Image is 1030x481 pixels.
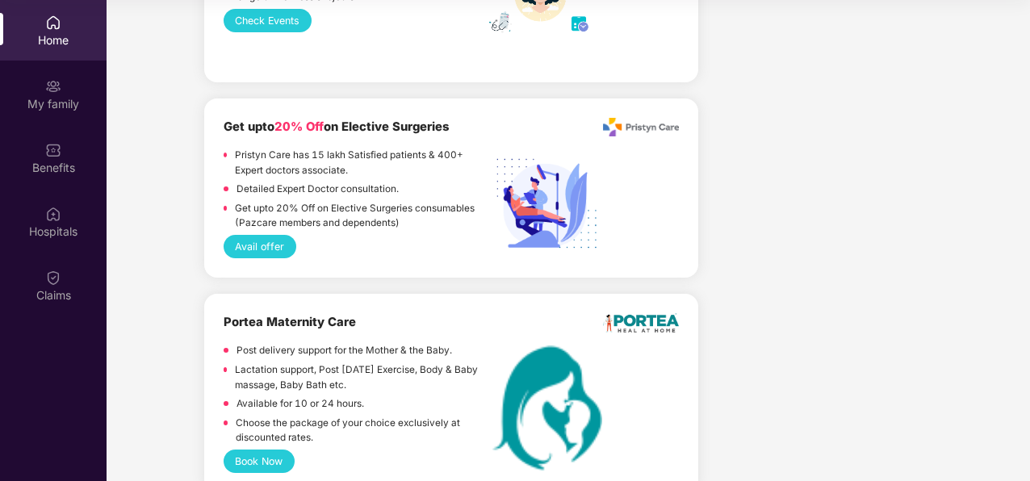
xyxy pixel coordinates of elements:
[236,416,489,445] p: Choose the package of your choice exclusively at discounted rates.
[224,9,312,32] button: Check Events
[235,148,489,178] p: Pristyn Care has 15 lakh Satisfied patients & 400+ Expert doctors associate.
[603,118,679,136] img: Pristyn_Care_Logo%20(1).png
[224,235,296,258] button: Avail offer
[237,343,452,358] p: Post delivery support for the Mother & the Baby.
[237,182,399,197] p: Detailed Expert Doctor consultation.
[45,78,61,94] img: svg+xml;base64,PHN2ZyB3aWR0aD0iMjAiIGhlaWdodD0iMjAiIHZpZXdCb3g9IjAgMCAyMCAyMCIgZmlsbD0ibm9uZSIgeG...
[45,270,61,286] img: svg+xml;base64,PHN2ZyBpZD0iQ2xhaW0iIHhtbG5zPSJodHRwOi8vd3d3LnczLm9yZy8yMDAwL3N2ZyIgd2lkdGg9IjIwIi...
[603,313,679,333] img: logo.png
[489,150,602,263] img: Elective%20Surgery.png
[45,15,61,31] img: svg+xml;base64,PHN2ZyBpZD0iSG9tZSIgeG1sbnM9Imh0dHA6Ly93d3cudzMub3JnLzIwMDAvc3ZnIiB3aWR0aD0iMjAiIG...
[235,362,489,392] p: Lactation support, Post [DATE] Exercise, Body & Baby massage, Baby Bath etc.
[224,315,356,329] b: Portea Maternity Care
[45,206,61,222] img: svg+xml;base64,PHN2ZyBpZD0iSG9zcGl0YWxzIiB4bWxucz0iaHR0cDovL3d3dy53My5vcmcvMjAwMC9zdmciIHdpZHRoPS...
[274,119,324,134] span: 20% Off
[235,201,489,231] p: Get upto 20% Off on Elective Surgeries consumables (Pazcare members and dependents)
[489,345,602,471] img: MaternityCare.png
[45,142,61,158] img: svg+xml;base64,PHN2ZyBpZD0iQmVuZWZpdHMiIHhtbG5zPSJodHRwOi8vd3d3LnczLm9yZy8yMDAwL3N2ZyIgd2lkdGg9Ij...
[224,450,295,473] button: Book Now
[237,396,364,412] p: Available for 10 or 24 hours.
[224,119,449,134] b: Get upto on Elective Surgeries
